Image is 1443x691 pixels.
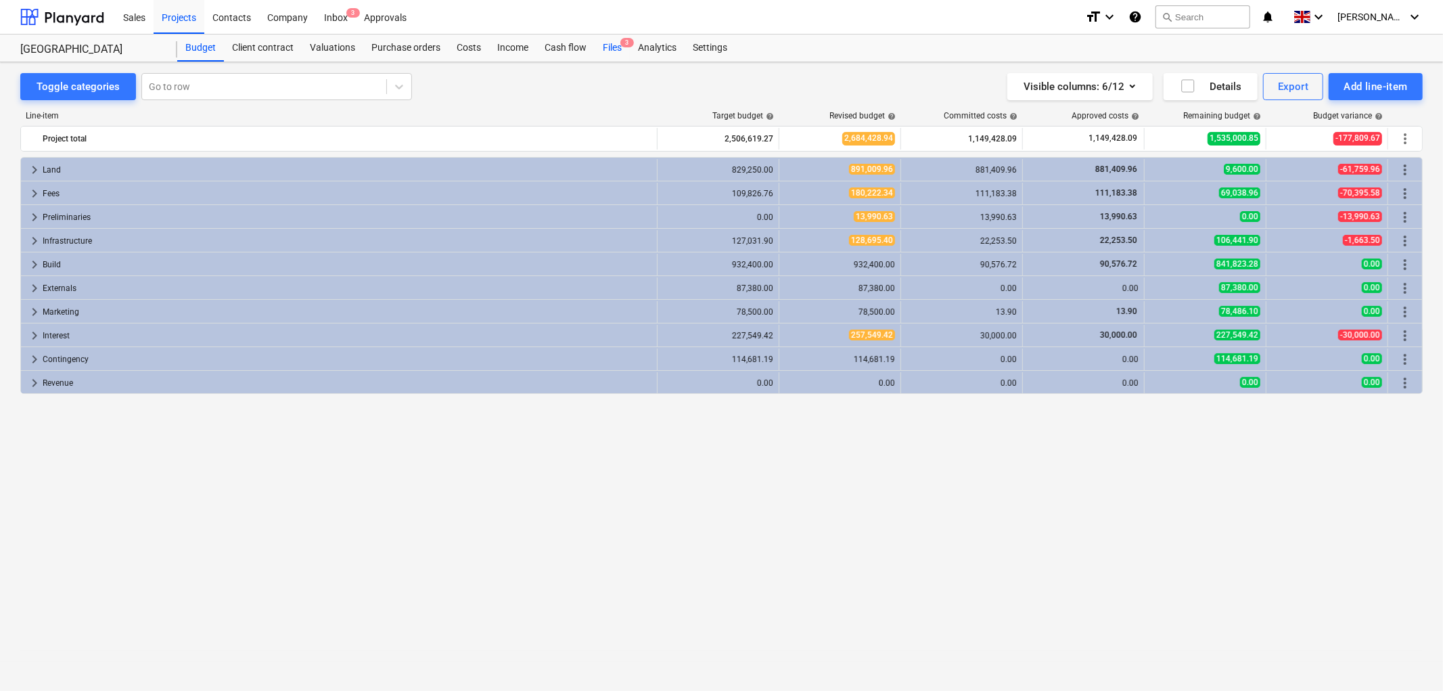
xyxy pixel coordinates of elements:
i: Knowledge base [1128,9,1142,25]
span: 69,038.96 [1219,187,1260,198]
div: Committed costs [944,111,1017,120]
i: notifications [1261,9,1275,25]
span: -30,000.00 [1338,330,1382,340]
span: 30,000.00 [1099,330,1139,340]
div: Revenue [43,372,651,394]
button: Visible columns:6/12 [1007,73,1153,100]
span: -1,663.50 [1343,235,1382,246]
div: 13.90 [907,307,1017,317]
i: format_size [1085,9,1101,25]
span: keyboard_arrow_right [26,304,43,320]
div: 90,576.72 [907,260,1017,269]
span: More actions [1397,328,1413,344]
div: 0.00 [1028,284,1139,293]
i: keyboard_arrow_down [1101,9,1118,25]
a: Settings [685,35,735,62]
div: 0.00 [1028,378,1139,388]
div: 22,253.50 [907,236,1017,246]
span: 13,990.63 [854,211,895,222]
span: -70,395.58 [1338,187,1382,198]
div: Target budget [712,111,774,120]
a: Purchase orders [363,35,449,62]
span: help [763,112,774,120]
div: 87,380.00 [663,284,773,293]
span: 3 [620,38,634,47]
span: 111,183.38 [1094,188,1139,198]
div: 78,500.00 [663,307,773,317]
span: keyboard_arrow_right [26,185,43,202]
div: Marketing [43,301,651,323]
span: keyboard_arrow_right [26,257,43,273]
div: 111,183.38 [907,189,1017,198]
div: 127,031.90 [663,236,773,246]
span: 0.00 [1362,282,1382,293]
i: keyboard_arrow_down [1310,9,1327,25]
span: help [1007,112,1017,120]
i: keyboard_arrow_down [1406,9,1423,25]
div: 932,400.00 [663,260,773,269]
div: Approved costs [1072,111,1139,120]
span: [PERSON_NAME] [1337,12,1405,22]
div: Income [489,35,536,62]
span: More actions [1397,257,1413,273]
span: help [1372,112,1383,120]
div: 13,990.63 [907,213,1017,222]
div: 0.00 [907,378,1017,388]
div: 87,380.00 [785,284,895,293]
div: 1,149,428.09 [907,128,1017,150]
span: help [885,112,896,120]
div: Toggle categories [37,78,120,95]
div: Costs [449,35,489,62]
span: 0.00 [1362,259,1382,269]
div: Cash flow [536,35,595,62]
span: 1,149,428.09 [1087,133,1139,144]
span: keyboard_arrow_right [26,351,43,367]
div: 114,681.19 [785,355,895,364]
span: More actions [1397,209,1413,225]
div: 114,681.19 [663,355,773,364]
div: 109,826.76 [663,189,773,198]
span: -177,809.67 [1333,132,1382,145]
span: keyboard_arrow_right [26,328,43,344]
span: keyboard_arrow_right [26,280,43,296]
span: 1,535,000.85 [1208,132,1260,145]
div: 0.00 [907,284,1017,293]
span: More actions [1397,304,1413,320]
div: Land [43,159,651,181]
span: -61,759.96 [1338,164,1382,175]
a: Budget [177,35,224,62]
span: 841,823.28 [1214,259,1260,269]
div: Interest [43,325,651,347]
a: Client contract [224,35,302,62]
div: Contingency [43,349,651,370]
div: Revised budget [829,111,896,120]
div: Build [43,254,651,275]
span: More actions [1397,375,1413,391]
div: 881,409.96 [907,165,1017,175]
span: help [1128,112,1139,120]
span: More actions [1397,162,1413,178]
div: Budget variance [1313,111,1383,120]
div: 30,000.00 [907,331,1017,340]
div: Export [1278,78,1309,95]
span: 0.00 [1362,377,1382,388]
span: 78,486.10 [1219,306,1260,317]
span: keyboard_arrow_right [26,162,43,178]
div: Fees [43,183,651,204]
span: 13,990.63 [1099,212,1139,221]
span: 257,549.42 [849,330,895,340]
span: More actions [1397,131,1413,147]
div: 829,250.00 [663,165,773,175]
span: keyboard_arrow_right [26,233,43,249]
a: Files3 [595,35,630,62]
div: Externals [43,277,651,299]
div: 0.00 [785,378,895,388]
div: Line-item [20,111,658,120]
span: 0.00 [1362,306,1382,317]
span: More actions [1397,185,1413,202]
div: Chat Widget [1375,626,1443,691]
div: Add line-item [1344,78,1408,95]
div: 0.00 [663,213,773,222]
